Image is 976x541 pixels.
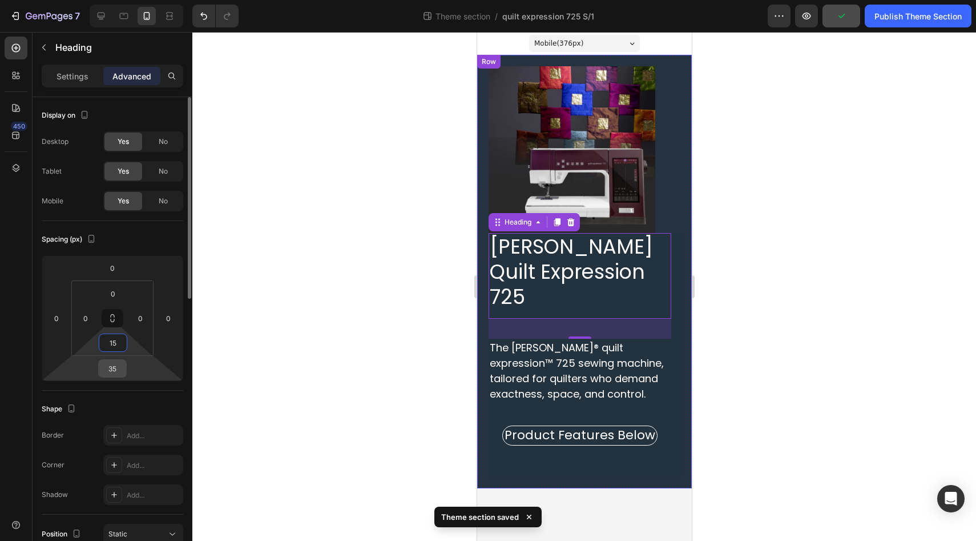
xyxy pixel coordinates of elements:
input: 0px [77,310,94,327]
span: / [495,10,498,22]
div: Publish Theme Section [874,10,962,22]
div: Spacing (px) [42,232,98,247]
p: 7 [75,9,80,23]
div: 450 [11,122,27,131]
span: No [159,196,168,206]
div: Undo/Redo [192,5,239,27]
p: Advanced [112,70,151,82]
input: 15 [102,334,124,351]
span: No [159,166,168,177]
div: Add... [127,490,180,500]
div: Add... [127,460,180,471]
input: 0 [48,310,65,327]
div: Shape [42,402,78,417]
span: Yes [118,196,129,206]
span: No [159,137,168,147]
div: Shadow [42,490,68,500]
div: Display on [42,108,91,123]
div: Mobile [42,196,63,206]
p: Settings [57,70,88,82]
input: 35 [101,360,124,377]
span: Theme section [433,10,493,22]
div: Tablet [42,166,62,177]
button: Publish Theme Section [865,5,971,27]
div: Open Intercom Messenger [937,485,965,512]
p: Heading [55,41,179,54]
input: 0px [102,285,124,302]
div: Border [42,430,64,440]
span: quilt expression 725 S/1 [502,10,594,22]
input: 0 [160,310,177,327]
p: Theme section saved [441,511,519,523]
iframe: Design area [477,32,692,541]
div: Desktop [42,137,68,147]
div: Corner [42,460,64,470]
button: 7 [5,5,85,27]
input: 0 [101,259,124,276]
span: Static [108,530,127,538]
input: 0px [132,310,149,327]
span: Yes [118,166,129,177]
span: Yes [118,137,129,147]
div: Add... [127,431,180,441]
